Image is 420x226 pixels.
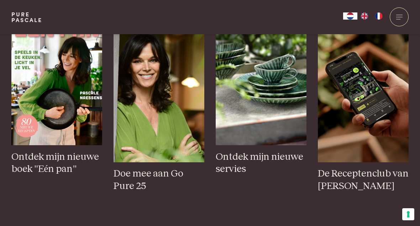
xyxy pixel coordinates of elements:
[216,9,306,145] img: groen_servies_23
[114,26,204,193] a: pascale_foto Doe mee aan Go Pure 25
[372,12,386,20] a: FR
[343,12,357,20] div: Language
[343,12,386,20] aside: Language selected: Nederlands
[11,11,42,23] a: PurePascale
[357,12,386,20] ul: Language list
[402,208,414,220] button: Uw voorkeuren voor toestemming voor trackingtechnologieën
[318,26,409,193] a: iPhone Mockup 15 De Receptenclub van [PERSON_NAME]
[318,168,409,192] h3: De Receptenclub van [PERSON_NAME]
[343,12,357,20] a: NL
[11,9,102,175] a: één pan - voorbeeldcover Ontdek mijn nieuwe boek "Eén pan"
[11,151,102,175] h3: Ontdek mijn nieuwe boek "Eén pan"
[11,9,102,145] img: één pan - voorbeeldcover
[318,26,409,162] img: iPhone Mockup 15
[216,151,306,175] h3: Ontdek mijn nieuwe servies
[357,12,372,20] a: EN
[216,9,306,175] a: groen_servies_23 Ontdek mijn nieuwe servies
[114,168,204,192] h3: Doe mee aan Go Pure 25
[114,26,204,162] img: pascale_foto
